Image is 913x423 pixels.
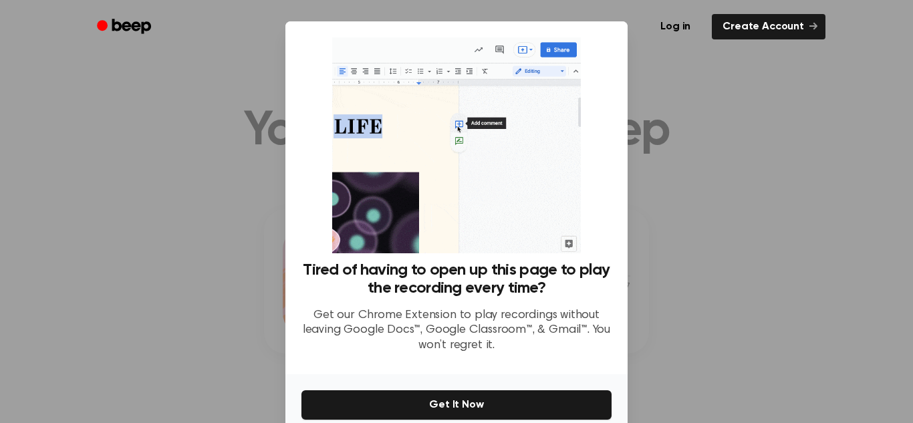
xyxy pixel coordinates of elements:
a: Beep [88,14,163,40]
button: Get It Now [301,390,612,420]
a: Log in [647,11,704,42]
img: Beep extension in action [332,37,580,253]
a: Create Account [712,14,825,39]
p: Get our Chrome Extension to play recordings without leaving Google Docs™, Google Classroom™, & Gm... [301,308,612,354]
h3: Tired of having to open up this page to play the recording every time? [301,261,612,297]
